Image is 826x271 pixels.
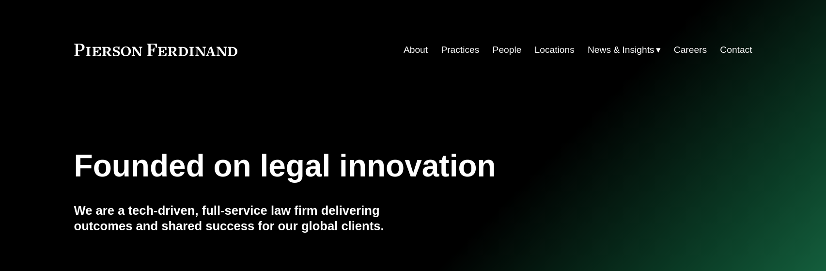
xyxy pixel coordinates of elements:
[535,41,575,59] a: Locations
[674,41,707,59] a: Careers
[441,41,479,59] a: Practices
[720,41,752,59] a: Contact
[74,148,639,184] h1: Founded on legal innovation
[588,42,655,59] span: News & Insights
[74,203,413,234] h4: We are a tech-driven, full-service law firm delivering outcomes and shared success for our global...
[493,41,522,59] a: People
[404,41,428,59] a: About
[588,41,661,59] a: folder dropdown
